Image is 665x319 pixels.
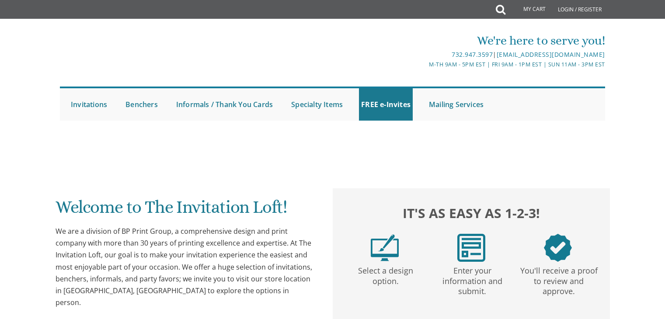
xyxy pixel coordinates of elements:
h2: It's as easy as 1-2-3! [341,203,601,223]
p: Enter your information and submit. [431,262,514,297]
img: step1.png [371,234,399,262]
div: We're here to serve you! [242,32,605,49]
a: My Cart [505,1,552,18]
a: Specialty Items [289,88,345,121]
a: Benchers [123,88,160,121]
div: | [242,49,605,60]
div: We are a division of BP Print Group, a comprehensive design and print company with more than 30 y... [56,225,315,309]
a: Informals / Thank You Cards [174,88,275,121]
a: [EMAIL_ADDRESS][DOMAIN_NAME] [497,50,605,59]
img: step3.png [544,234,572,262]
a: FREE e-Invites [359,88,413,121]
p: You'll receive a proof to review and approve. [517,262,600,297]
a: Mailing Services [427,88,486,121]
h1: Welcome to The Invitation Loft! [56,198,315,223]
img: step2.png [457,234,485,262]
a: Invitations [69,88,109,121]
a: 732.947.3597 [452,50,493,59]
div: M-Th 9am - 5pm EST | Fri 9am - 1pm EST | Sun 11am - 3pm EST [242,60,605,69]
p: Select a design option. [344,262,427,287]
